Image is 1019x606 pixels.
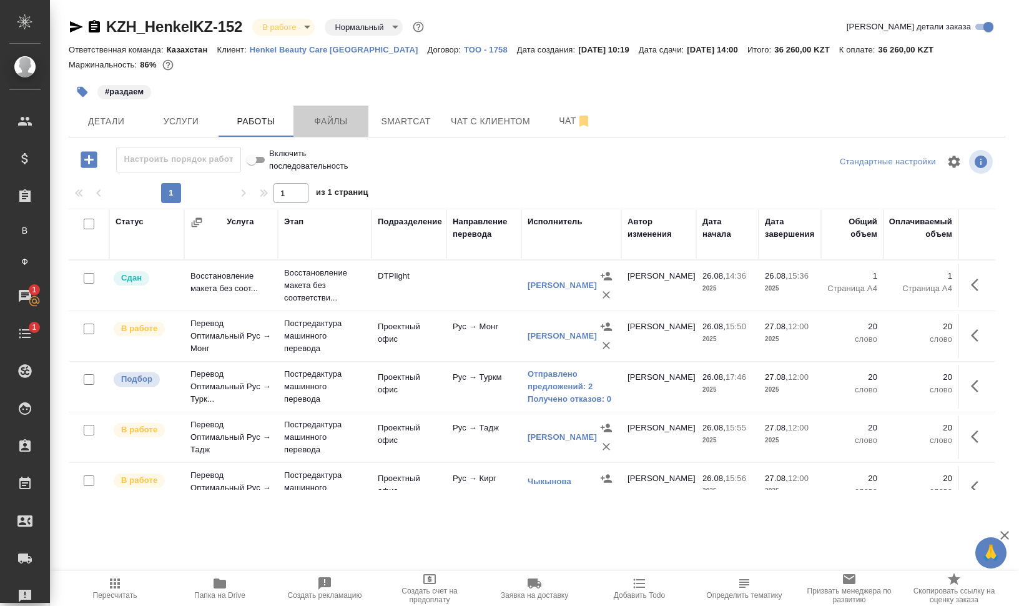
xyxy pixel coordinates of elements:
button: Здесь прячутся важные кнопки [963,472,993,502]
p: В работе [121,474,157,487]
a: Чыкынова [PERSON_NAME] [528,477,597,499]
button: Назначить [597,317,616,336]
span: 1 [24,321,44,334]
div: Можно подбирать исполнителей [112,371,178,388]
button: 668.00 RUB; 0.00 KZT; [160,57,176,73]
a: 1 [3,281,47,312]
button: Назначить [597,419,616,437]
p: 2025 [765,434,815,447]
p: К оплате: [839,45,879,54]
button: Здесь прячутся важные кнопки [963,371,993,401]
a: [PERSON_NAME] [528,432,597,442]
button: Назначить [597,469,616,488]
p: 2025 [765,282,815,295]
p: 36 260,00 KZT [774,45,839,54]
p: 26.08, [702,423,726,432]
p: 12:00 [788,322,809,331]
div: Услуга [227,216,254,228]
p: Henkel Beauty Care [GEOGRAPHIC_DATA] [250,45,428,54]
span: Создать рекламацию [288,591,362,600]
p: Итого: [747,45,774,54]
a: [PERSON_NAME] [528,331,597,340]
p: слово [827,485,877,497]
p: Постредактура машинного перевода [284,419,365,456]
p: 1 [827,270,877,282]
button: Здесь прячутся важные кнопки [963,422,993,452]
svg: Отписаться [576,114,591,129]
p: Страница А4 [827,282,877,295]
button: Здесь прячутся важные кнопки [963,270,993,300]
p: 2025 [702,333,752,345]
a: Отправлено предложений: 2 [528,368,615,393]
p: 27.08, [765,372,788,382]
p: ТОО - 1758 [464,45,517,54]
button: Удалить [597,437,616,456]
button: Добавить работу [72,147,106,172]
p: 15:56 [726,474,746,483]
button: Назначить [597,267,616,286]
td: Проектный офис [372,466,446,510]
div: Статус [116,216,144,228]
a: KZH_HenkelKZ-152 [106,18,242,35]
div: Направление перевода [453,216,515,241]
button: Заявка на доставку [482,571,587,606]
p: 2025 [765,384,815,396]
button: Папка на Drive [167,571,272,606]
button: Создать счет на предоплату [377,571,482,606]
span: Заявка на доставку [501,591,568,600]
span: из 1 страниц [316,185,368,203]
p: 15:36 [788,271,809,281]
button: Призвать менеджера по развитию [797,571,902,606]
div: Исполнитель выполняет работу [112,320,178,337]
td: Рус → Кирг [446,466,521,510]
p: 27.08, [765,474,788,483]
p: Клиент: [217,45,249,54]
p: [DATE] 10:19 [578,45,639,54]
span: Пересчитать [93,591,137,600]
p: 26.08, [702,271,726,281]
td: Проектный офис [372,314,446,358]
button: Скопировать ссылку для ЯМессенджера [69,19,84,34]
div: Исполнитель выполняет работу [112,472,178,489]
button: Создать рекламацию [272,571,377,606]
span: Посмотреть информацию [969,150,995,174]
span: Чат [545,113,605,129]
p: слово [890,333,952,345]
span: Скопировать ссылку на оценку заказа [909,587,999,604]
td: Проектный офис [372,415,446,459]
span: Создать счет на предоплату [385,587,475,604]
div: split button [837,152,939,172]
p: Казахстан [167,45,217,54]
p: #раздаем [105,86,144,98]
p: слово [890,384,952,396]
p: 27.08, [765,322,788,331]
p: Подбор [121,373,152,385]
p: Восстановление макета без соответстви... [284,267,365,304]
p: слово [827,384,877,396]
div: Подразделение [378,216,442,228]
div: Исполнитель выполняет работу [112,422,178,439]
td: Перевод Оптимальный Рус → Монг [184,311,278,361]
span: раздаем [96,86,152,96]
p: 2025 [702,434,752,447]
p: 20 [890,472,952,485]
a: Henkel Beauty Care [GEOGRAPHIC_DATA] [250,44,428,54]
span: Детали [76,114,136,129]
span: Файлы [301,114,361,129]
td: Проектный офис [372,365,446,409]
span: 🙏 [980,540,1002,566]
button: Нормальный [331,22,387,32]
p: Постредактура машинного перевода [284,469,365,507]
a: Ф [9,249,41,274]
p: Дата сдачи: [639,45,687,54]
td: Восстановление макета без соот... [184,264,278,307]
p: 15:55 [726,423,746,432]
span: В [16,224,34,237]
a: В [9,218,41,243]
span: Услуги [151,114,211,129]
p: 20 [827,320,877,333]
button: В работе [258,22,300,32]
p: Страница А4 [890,282,952,295]
td: [PERSON_NAME] [621,415,696,459]
button: Удалить [597,286,616,304]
